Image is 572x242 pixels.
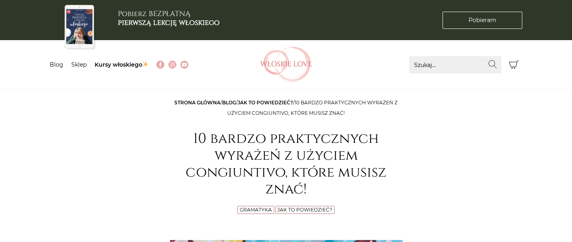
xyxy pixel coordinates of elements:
[71,61,87,68] a: Sklep
[118,18,220,28] b: pierwszą lekcję włoskiego
[443,12,522,29] a: Pobieram
[260,47,312,83] img: Włoskielove
[174,100,398,116] span: / / /
[95,61,149,68] a: Kursy włoskiego
[222,100,236,106] a: Blog
[50,61,63,68] a: Blog
[409,56,501,73] input: Szukaj...
[174,100,220,106] a: Strona główna
[227,100,398,116] span: 10 bardzo praktycznych wyrażeń z użyciem congiuntivo, które musisz znać!
[277,207,332,213] a: Jak to powiedzieć?
[238,100,293,106] a: Jak to powiedzieć?
[118,10,220,27] h3: Pobierz BEZPŁATNĄ
[505,56,523,73] button: Koszyk
[469,16,496,24] span: Pobieram
[240,207,272,213] a: Gramatyka
[142,61,148,67] img: ✨
[170,130,402,198] h1: 10 bardzo praktycznych wyrażeń z użyciem congiuntivo, które musisz znać!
